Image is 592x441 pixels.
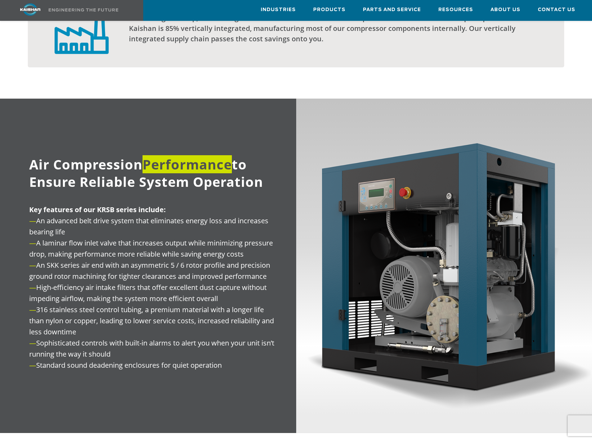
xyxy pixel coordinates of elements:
[55,4,109,54] img: low capital investment badge
[29,305,36,314] span: —
[129,13,521,44] div: From the ground up, we’ve designed the KRSB series to offer reliable performance at an accessible...
[363,0,421,19] a: Parts and Service
[29,205,166,214] span: Key features of our KRSB series include:
[29,216,36,225] span: —
[29,283,36,292] span: —
[29,260,36,270] span: —
[490,0,520,19] a: About Us
[538,6,575,14] span: Contact Us
[261,6,296,14] span: Industries
[438,0,473,19] a: Resources
[363,6,421,14] span: Parts and Service
[29,204,278,371] p: An advanced belt drive system that eliminates energy loss and increases bearing life A laminar fl...
[261,0,296,19] a: Industries
[49,8,118,11] img: Engineering the future
[438,6,473,14] span: Resources
[313,0,346,19] a: Products
[313,6,346,14] span: Products
[143,155,232,173] span: Performance
[29,360,36,370] span: —
[29,238,36,248] span: —
[29,338,36,348] span: —
[490,6,520,14] span: About Us
[538,0,575,19] a: Contact Us
[29,155,263,191] span: Air Compression to Ensure Reliable System Operation
[4,3,56,16] img: kaishan logo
